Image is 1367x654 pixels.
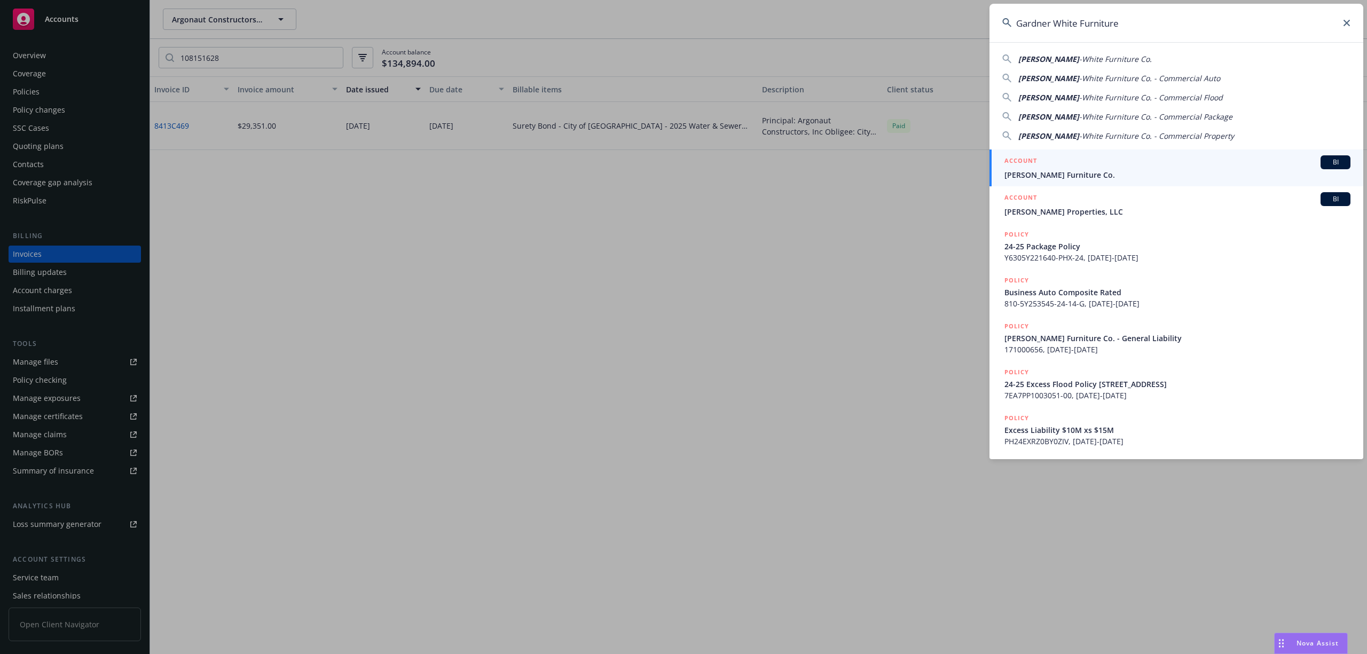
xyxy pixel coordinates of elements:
span: 171000656, [DATE]-[DATE] [1004,344,1350,355]
span: [PERSON_NAME] [1018,131,1079,141]
span: BI [1325,194,1346,204]
span: -White Furniture Co. - Commercial Flood [1079,92,1223,103]
span: 810-5Y253545-24-14-G, [DATE]-[DATE] [1004,298,1350,309]
button: Nova Assist [1274,633,1348,654]
span: -White Furniture Co. [1079,54,1152,64]
a: ACCOUNTBI[PERSON_NAME] Furniture Co. [989,149,1363,186]
a: POLICY24-25 Package PolicyY6305Y221640-PHX-24, [DATE]-[DATE] [989,223,1363,269]
span: -White Furniture Co. - Commercial Auto [1079,73,1220,83]
h5: ACCOUNT [1004,192,1037,205]
a: POLICYExcess Liability $10M xs $15MPH24EXRZ0BY0ZIV, [DATE]-[DATE] [989,407,1363,453]
h5: POLICY [1004,275,1029,286]
span: Y6305Y221640-PHX-24, [DATE]-[DATE] [1004,252,1350,263]
span: PH24EXRZ0BY0ZIV, [DATE]-[DATE] [1004,436,1350,447]
h5: POLICY [1004,229,1029,240]
h5: POLICY [1004,367,1029,377]
span: [PERSON_NAME] Furniture Co. - General Liability [1004,333,1350,344]
span: [PERSON_NAME] [1018,112,1079,122]
a: POLICYBusiness Auto Composite Rated810-5Y253545-24-14-G, [DATE]-[DATE] [989,269,1363,315]
span: BI [1325,157,1346,167]
span: 7EA7PP1003051-00, [DATE]-[DATE] [1004,390,1350,401]
input: Search... [989,4,1363,42]
span: 24-25 Package Policy [1004,241,1350,252]
a: POLICY24-25 Excess Flood Policy [STREET_ADDRESS]7EA7PP1003051-00, [DATE]-[DATE] [989,361,1363,407]
span: Business Auto Composite Rated [1004,287,1350,298]
span: [PERSON_NAME] Furniture Co. [1004,169,1350,180]
span: [PERSON_NAME] [1018,92,1079,103]
h5: ACCOUNT [1004,155,1037,168]
span: [PERSON_NAME] Properties, LLC [1004,206,1350,217]
span: Nova Assist [1297,639,1339,648]
span: [PERSON_NAME] [1018,54,1079,64]
span: [PERSON_NAME] [1018,73,1079,83]
h5: POLICY [1004,321,1029,332]
div: Drag to move [1275,633,1288,653]
span: 24-25 Excess Flood Policy [STREET_ADDRESS] [1004,379,1350,390]
a: ACCOUNTBI[PERSON_NAME] Properties, LLC [989,186,1363,223]
span: Excess Liability $10M xs $15M [1004,424,1350,436]
span: -White Furniture Co. - Commercial Package [1079,112,1232,122]
a: POLICY[PERSON_NAME] Furniture Co. - General Liability171000656, [DATE]-[DATE] [989,315,1363,361]
h5: POLICY [1004,413,1029,423]
span: -White Furniture Co. - Commercial Property [1079,131,1234,141]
